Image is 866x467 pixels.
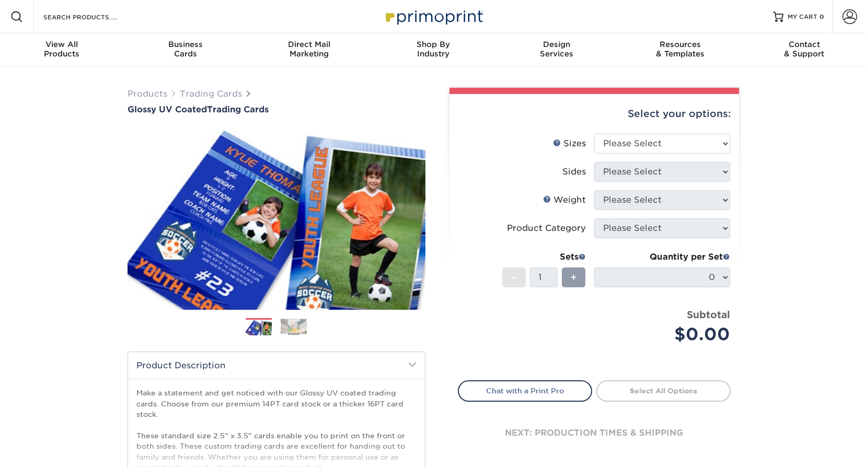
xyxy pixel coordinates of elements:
[247,40,371,59] div: Marketing
[42,10,144,23] input: SEARCH PRODUCTS.....
[371,40,495,49] span: Shop By
[128,104,425,114] h1: Trading Cards
[495,33,619,67] a: DesignServices
[124,33,248,67] a: BusinessCards
[128,115,425,321] img: Glossy UV Coated 01
[512,270,516,285] span: -
[128,352,425,379] h2: Product Description
[562,166,586,178] div: Sides
[553,137,586,150] div: Sizes
[788,13,817,21] span: MY CART
[458,380,592,401] a: Chat with a Print Pro
[596,380,731,401] a: Select All Options
[128,104,425,114] a: Glossy UV CoatedTrading Cards
[742,40,866,59] div: & Support
[619,40,743,49] span: Resources
[128,89,167,99] a: Products
[742,33,866,67] a: Contact& Support
[687,309,730,320] strong: Subtotal
[247,40,371,49] span: Direct Mail
[495,40,619,59] div: Services
[495,40,619,49] span: Design
[246,319,272,337] img: Trading Cards 01
[543,194,586,206] div: Weight
[128,104,207,114] span: Glossy UV Coated
[819,13,824,20] span: 0
[124,40,248,59] div: Cards
[371,40,495,59] div: Industry
[594,251,730,263] div: Quantity per Set
[619,40,743,59] div: & Templates
[742,40,866,49] span: Contact
[381,5,486,28] img: Primoprint
[619,33,743,67] a: Resources& Templates
[371,33,495,67] a: Shop ByIndustry
[502,251,586,263] div: Sets
[602,322,730,347] div: $0.00
[180,89,242,99] a: Trading Cards
[507,222,586,235] div: Product Category
[570,270,577,285] span: +
[124,40,248,49] span: Business
[281,319,307,335] img: Trading Cards 02
[458,402,731,464] div: next: production times & shipping
[247,33,371,67] a: Direct MailMarketing
[458,94,731,134] div: Select your options:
